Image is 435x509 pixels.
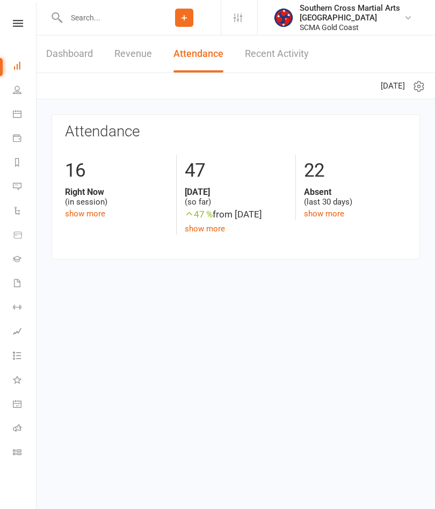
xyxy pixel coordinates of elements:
a: What's New [13,369,37,393]
a: Reports [13,151,37,176]
input: Search... [63,10,148,25]
a: Assessments [13,321,37,345]
strong: Right Now [65,187,168,197]
strong: [DATE] [185,187,287,197]
strong: Absent [304,187,407,197]
div: 22 [304,155,407,187]
a: show more [65,209,105,219]
a: Recent Activity [245,35,309,72]
a: Dashboard [13,55,37,79]
a: Revenue [114,35,152,72]
img: thumb_image1620786302.png [273,7,294,28]
a: Attendance [173,35,223,72]
div: Southern Cross Martial Arts [GEOGRAPHIC_DATA] [300,3,404,23]
a: Dashboard [46,35,93,72]
div: from [DATE] [185,207,287,222]
a: Payments [13,127,37,151]
div: (last 30 days) [304,187,407,207]
div: (so far) [185,187,287,207]
a: Calendar [13,103,37,127]
div: (in session) [65,187,168,207]
div: 16 [65,155,168,187]
span: [DATE] [381,79,405,92]
span: 47 % [185,209,213,220]
div: SCMA Gold Coast [300,23,404,32]
a: Product Sales [13,224,37,248]
a: Class kiosk mode [13,441,37,466]
a: show more [185,224,225,234]
h3: Attendance [65,123,407,140]
div: 47 [185,155,287,187]
a: People [13,79,37,103]
a: Roll call kiosk mode [13,417,37,441]
a: show more [304,209,344,219]
a: General attendance kiosk mode [13,393,37,417]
